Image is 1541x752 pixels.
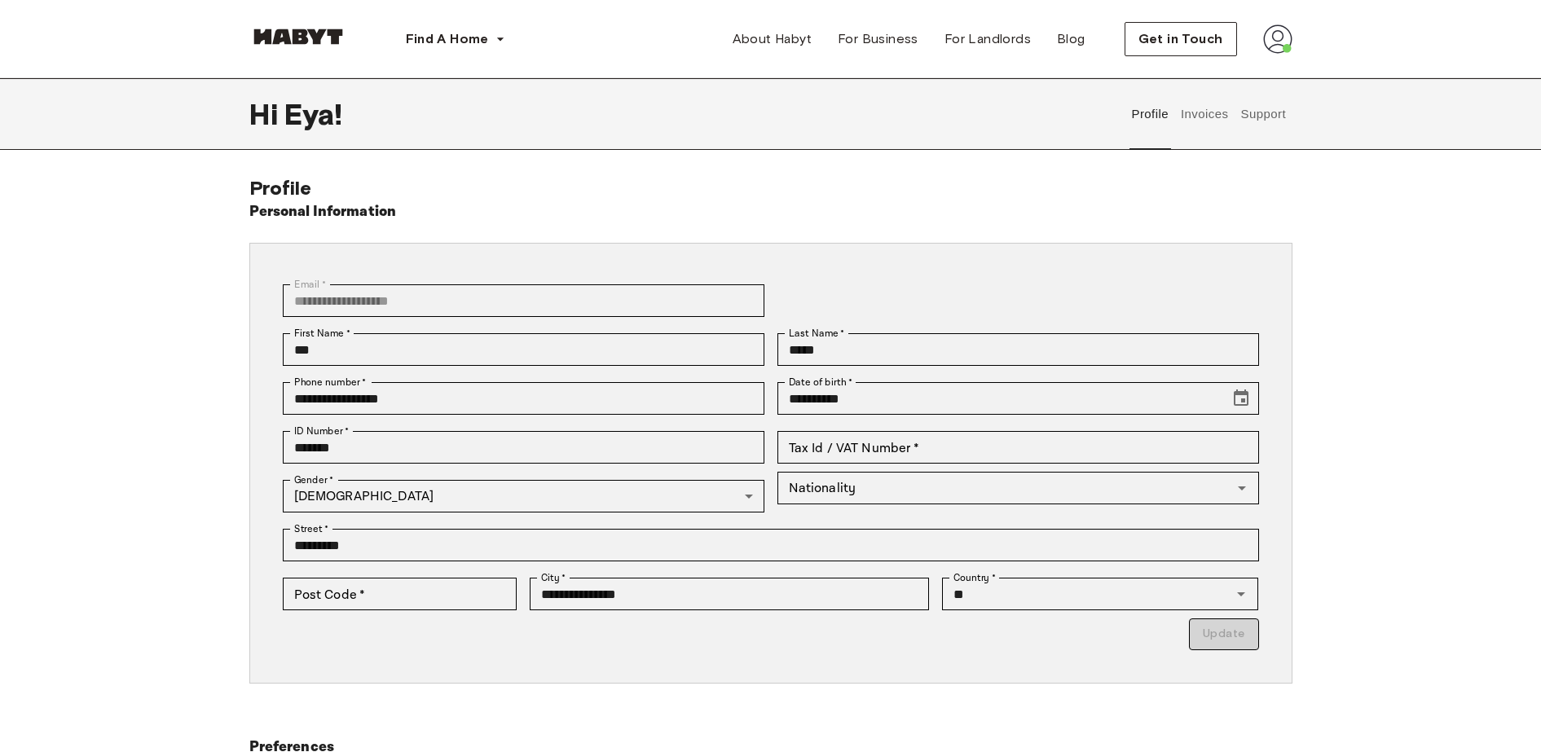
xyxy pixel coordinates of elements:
[838,29,918,49] span: For Business
[720,23,825,55] a: About Habyt
[1138,29,1223,49] span: Get in Touch
[541,570,566,585] label: City
[789,375,852,389] label: Date of birth
[1129,78,1171,150] button: Profile
[249,97,284,131] span: Hi
[393,23,518,55] button: Find A Home
[825,23,931,55] a: For Business
[294,521,328,536] label: Street
[944,29,1031,49] span: For Landlords
[1225,382,1257,415] button: Choose date, selected date is Jun 24, 2000
[1263,24,1292,54] img: avatar
[249,176,312,200] span: Profile
[294,326,350,341] label: First Name
[1230,583,1253,605] button: Open
[931,23,1044,55] a: For Landlords
[1057,29,1085,49] span: Blog
[294,473,333,487] label: Gender
[294,424,349,438] label: ID Number
[283,480,764,512] div: [DEMOGRAPHIC_DATA]
[283,284,764,317] div: You can't change your email address at the moment. Please reach out to customer support in case y...
[1178,78,1230,150] button: Invoices
[294,375,367,389] label: Phone number
[789,326,845,341] label: Last Name
[406,29,489,49] span: Find A Home
[1125,22,1237,56] button: Get in Touch
[953,570,996,585] label: Country
[249,200,397,223] h6: Personal Information
[733,29,812,49] span: About Habyt
[1239,78,1288,150] button: Support
[249,29,347,45] img: Habyt
[294,277,326,292] label: Email
[1231,477,1253,499] button: Open
[1125,78,1292,150] div: user profile tabs
[1044,23,1099,55] a: Blog
[284,97,343,131] span: Eya !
